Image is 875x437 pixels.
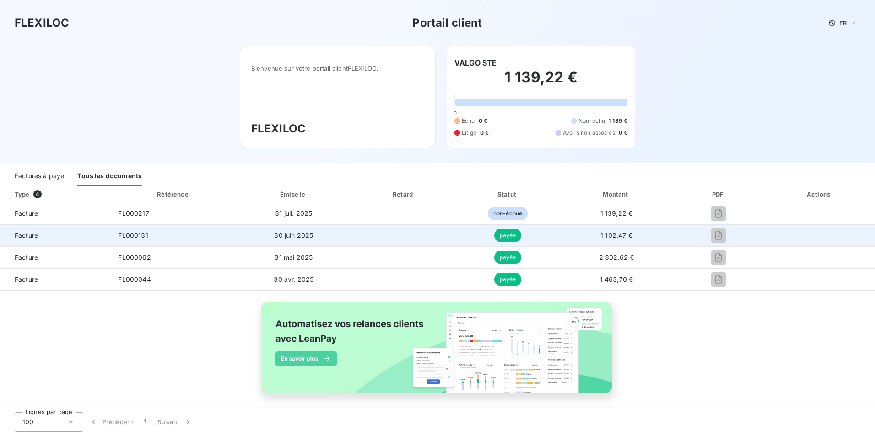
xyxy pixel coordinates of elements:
[462,117,475,125] span: Échu
[118,253,151,261] span: FL000062
[118,275,151,283] span: FL000044
[274,231,313,239] span: 30 juin 2025
[454,68,627,96] h2: 1 139,22 €
[609,117,627,125] span: 1 139 €
[118,231,148,239] span: FL000131
[453,109,457,117] span: 0
[152,412,198,432] button: Suivant
[578,117,605,125] span: Non-échu
[7,231,103,240] span: Facture
[251,65,424,72] span: Bienvenue sur votre portail client FLEXILOC .
[15,15,69,31] h3: FLEXILOC
[454,57,497,68] h6: VALGO STE
[353,190,454,199] div: Retard
[9,190,109,199] div: Type
[600,275,633,283] span: 1 463,70 €
[480,129,489,137] span: 0 €
[7,209,103,218] span: Facture
[77,167,142,186] div: Tous les documents
[494,251,522,264] span: payée
[563,129,615,137] span: Avoirs non associés
[462,129,476,137] span: Litige
[83,412,139,432] button: Précédent
[15,167,66,186] div: Factures à payer
[118,209,149,217] span: FL000217
[619,129,627,137] span: 0 €
[22,417,33,426] span: 100
[253,296,622,409] img: banner
[251,120,424,137] h3: FLEXILOC
[488,207,528,220] span: non-échue
[275,253,313,261] span: 31 mai 2025
[599,253,634,261] span: 2 302,62 €
[275,209,312,217] span: 31 juil. 2025
[274,275,313,283] span: 30 avr. 2025
[766,190,873,199] div: Actions
[412,15,482,31] h3: Portail client
[839,19,847,27] span: FR
[144,417,146,426] span: 1
[600,231,632,239] span: 1 102,47 €
[238,190,349,199] div: Émise le
[157,191,188,198] div: Référence
[7,253,103,262] span: Facture
[458,190,557,199] div: Statut
[479,117,487,125] span: 0 €
[7,275,103,284] span: Facture
[139,412,152,432] button: 1
[33,190,42,198] span: 4
[600,209,633,217] span: 1 139,22 €
[494,229,522,242] span: payée
[675,190,762,199] div: PDF
[494,273,522,286] span: payée
[561,190,672,199] div: Montant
